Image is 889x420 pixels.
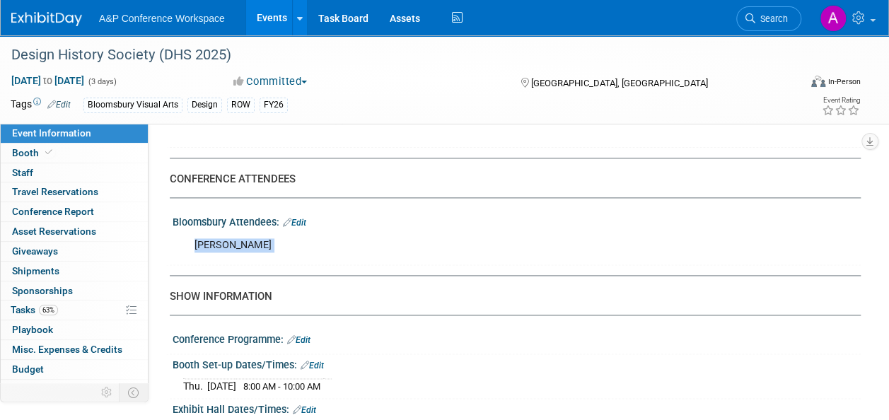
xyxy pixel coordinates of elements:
[260,98,288,112] div: FY26
[228,74,313,89] button: Committed
[12,127,91,139] span: Event Information
[173,399,861,417] div: Exhibit Hall Dates/Times:
[12,383,107,395] span: ROI, Objectives & ROO
[185,231,724,259] div: [PERSON_NAME]
[39,305,58,315] span: 63%
[227,98,255,112] div: ROW
[183,378,207,393] td: Thu.
[1,281,148,301] a: Sponsorships
[243,381,320,392] span: 8:00 AM - 10:00 AM
[12,285,73,296] span: Sponsorships
[1,202,148,221] a: Conference Report
[187,98,222,112] div: Design
[1,182,148,202] a: Travel Reservations
[120,383,149,402] td: Toggle Event Tabs
[12,186,98,197] span: Travel Reservations
[173,354,861,373] div: Booth Set-up Dates/Times:
[45,148,52,156] i: Booth reservation complete
[301,361,324,371] a: Edit
[87,77,117,86] span: (3 days)
[1,320,148,339] a: Playbook
[283,218,306,228] a: Edit
[170,172,850,187] div: CONFERENCE ATTENDEES
[99,13,225,24] span: A&P Conference Workspace
[811,76,825,87] img: Format-Inperson.png
[41,75,54,86] span: to
[1,262,148,281] a: Shipments
[1,242,148,261] a: Giveaways
[95,383,120,402] td: Personalize Event Tab Strip
[755,13,788,24] span: Search
[1,144,148,163] a: Booth
[11,304,58,315] span: Tasks
[293,405,316,415] a: Edit
[531,78,708,88] span: [GEOGRAPHIC_DATA], [GEOGRAPHIC_DATA]
[1,124,148,143] a: Event Information
[1,222,148,241] a: Asset Reservations
[12,167,33,178] span: Staff
[12,147,55,158] span: Booth
[11,12,82,26] img: ExhibitDay
[1,163,148,182] a: Staff
[12,344,122,355] span: Misc. Expenses & Credits
[173,329,861,347] div: Conference Programme:
[827,76,861,87] div: In-Person
[737,74,861,95] div: Event Format
[12,363,44,375] span: Budget
[11,74,85,87] span: [DATE] [DATE]
[6,42,788,68] div: Design History Society (DHS 2025)
[47,100,71,110] a: Edit
[820,5,847,32] img: Alice Billington
[1,360,148,379] a: Budget
[12,324,53,335] span: Playbook
[173,211,861,230] div: Bloomsbury Attendees:
[12,245,58,257] span: Giveaways
[83,98,182,112] div: Bloomsbury Visual Arts
[207,378,236,393] td: [DATE]
[1,380,148,399] a: ROI, Objectives & ROO
[12,226,96,237] span: Asset Reservations
[12,206,94,217] span: Conference Report
[736,6,801,31] a: Search
[12,265,59,276] span: Shipments
[170,289,850,304] div: SHOW INFORMATION
[1,340,148,359] a: Misc. Expenses & Credits
[11,97,71,113] td: Tags
[822,97,860,104] div: Event Rating
[1,301,148,320] a: Tasks63%
[287,335,310,345] a: Edit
